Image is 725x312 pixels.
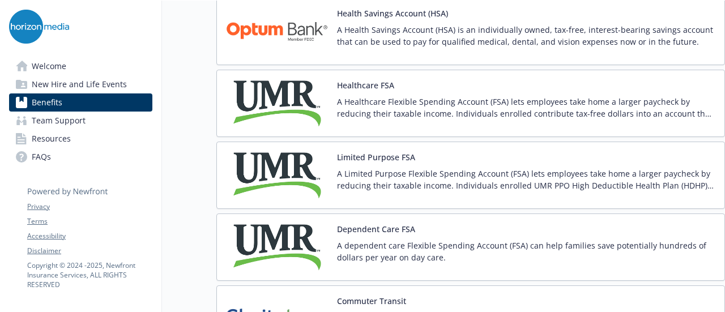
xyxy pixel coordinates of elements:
a: Disclaimer [27,246,152,256]
a: New Hire and Life Events [9,75,152,93]
button: Dependent Care FSA [337,223,415,235]
span: Team Support [32,112,86,130]
p: A dependent care Flexible Spending Account (FSA) can help families save potentially hundreds of d... [337,240,715,263]
span: Benefits [32,93,62,112]
a: Resources [9,130,152,148]
a: Terms [27,216,152,226]
p: A Health Savings Account (HSA) is an individually owned, tax-free, interest-bearing savings accou... [337,24,715,48]
button: Health Savings Account (HSA) [337,7,448,19]
span: FAQs [32,148,51,166]
p: Copyright © 2024 - 2025 , Newfront Insurance Services, ALL RIGHTS RESERVED [27,260,152,289]
p: A Healthcare Flexible Spending Account (FSA) lets employees take home a larger paycheck by reduci... [337,96,715,119]
span: New Hire and Life Events [32,75,127,93]
img: UMR carrier logo [226,79,328,127]
p: A Limited Purpose Flexible Spending Account (FSA) lets employees take home a larger paycheck by r... [337,168,715,191]
a: Accessibility [27,231,152,241]
button: Limited Purpose FSA [337,151,415,163]
button: Healthcare FSA [337,79,394,91]
img: UMR carrier logo [226,223,328,271]
img: Optum Bank carrier logo [226,7,328,55]
a: Welcome [9,57,152,75]
a: Benefits [9,93,152,112]
a: FAQs [9,148,152,166]
img: UMR carrier logo [226,151,328,199]
button: Commuter Transit [337,295,406,307]
a: Team Support [9,112,152,130]
span: Resources [32,130,71,148]
span: Welcome [32,57,66,75]
a: Privacy [27,202,152,212]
